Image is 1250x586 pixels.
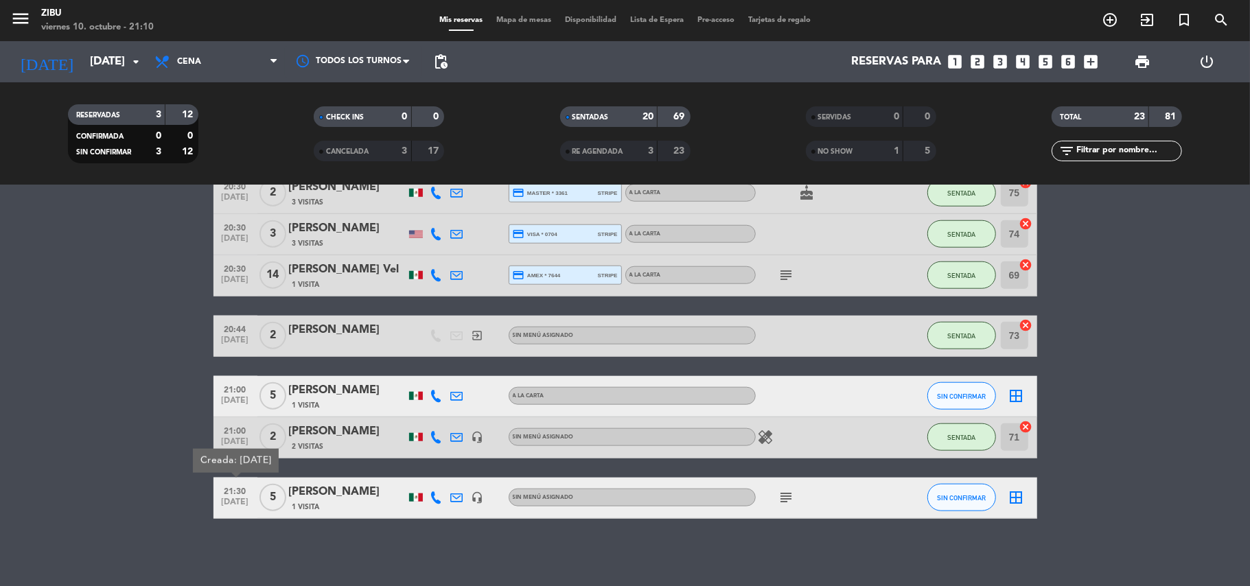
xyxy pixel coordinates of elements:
[156,110,161,119] strong: 3
[513,187,525,199] i: credit_card
[10,47,83,77] i: [DATE]
[598,230,618,239] span: stripe
[259,382,286,410] span: 5
[947,231,975,238] span: SENTADA
[292,238,324,249] span: 3 Visitas
[673,112,687,121] strong: 69
[947,332,975,340] span: SENTADA
[1176,12,1192,28] i: turned_in_not
[182,110,196,119] strong: 12
[156,147,161,156] strong: 3
[218,482,253,498] span: 21:30
[259,261,286,289] span: 14
[432,54,449,70] span: pending_actions
[947,434,975,441] span: SENTADA
[927,423,996,451] button: SENTADA
[218,234,253,250] span: [DATE]
[927,220,996,248] button: SENTADA
[947,189,975,197] span: SENTADA
[778,267,795,283] i: subject
[10,8,31,29] i: menu
[598,189,618,198] span: stripe
[947,53,964,71] i: looks_one
[623,16,691,24] span: Lista de Espera
[598,271,618,280] span: stripe
[432,16,489,24] span: Mis reservas
[259,179,286,207] span: 2
[937,494,986,502] span: SIN CONFIRMAR
[472,491,484,504] i: headset_mic
[76,149,131,156] span: SIN CONFIRMAR
[193,449,279,473] div: Creada: [DATE]
[1060,114,1081,121] span: TOTAL
[1199,54,1216,70] i: power_settings_new
[326,148,369,155] span: CANCELADA
[558,16,623,24] span: Disponibilidad
[927,261,996,289] button: SENTADA
[1174,41,1240,82] div: LOG OUT
[1213,12,1229,28] i: search
[1139,12,1155,28] i: exit_to_app
[1058,143,1075,159] i: filter_list
[778,489,795,506] i: subject
[513,393,544,399] span: A LA CARTA
[472,329,484,342] i: exit_to_app
[218,437,253,453] span: [DATE]
[128,54,144,70] i: arrow_drop_down
[1060,53,1078,71] i: looks_6
[1008,489,1025,506] i: border_all
[259,322,286,349] span: 2
[218,396,253,412] span: [DATE]
[326,114,364,121] span: CHECK INS
[513,269,525,281] i: credit_card
[927,382,996,410] button: SIN CONFIRMAR
[1019,258,1033,272] i: cancel
[472,431,484,443] i: headset_mic
[927,322,996,349] button: SENTADA
[156,131,161,141] strong: 0
[513,187,568,199] span: master * 3361
[218,193,253,209] span: [DATE]
[41,7,154,21] div: Zibu
[289,423,406,441] div: [PERSON_NAME]
[1134,54,1150,70] span: print
[992,53,1010,71] i: looks_3
[513,434,574,440] span: Sin menú asignado
[1165,112,1179,121] strong: 81
[218,275,253,291] span: [DATE]
[937,392,986,400] span: SIN CONFIRMAR
[433,112,441,121] strong: 0
[218,219,253,235] span: 20:30
[513,333,574,338] span: Sin menú asignado
[1019,420,1033,434] i: cancel
[513,228,525,240] i: credit_card
[643,112,653,121] strong: 20
[218,381,253,397] span: 21:00
[691,16,741,24] span: Pre-acceso
[218,178,253,194] span: 20:30
[572,148,623,155] span: RE AGENDADA
[513,269,561,281] span: amex * 7644
[927,179,996,207] button: SENTADA
[289,220,406,237] div: [PERSON_NAME]
[292,279,320,290] span: 1 Visita
[292,441,324,452] span: 2 Visitas
[292,197,324,208] span: 3 Visitas
[259,423,286,451] span: 2
[629,231,661,237] span: A LA CARTA
[1037,53,1055,71] i: looks_5
[289,321,406,339] div: [PERSON_NAME]
[513,228,557,240] span: visa * 0704
[927,484,996,511] button: SIN CONFIRMAR
[218,336,253,351] span: [DATE]
[76,133,124,140] span: CONFIRMADA
[629,272,661,278] span: A LA CARTA
[187,131,196,141] strong: 0
[572,114,609,121] span: SENTADAS
[259,220,286,248] span: 3
[741,16,818,24] span: Tarjetas de regalo
[947,272,975,279] span: SENTADA
[1102,12,1118,28] i: add_circle_outline
[925,112,933,121] strong: 0
[177,57,201,67] span: Cena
